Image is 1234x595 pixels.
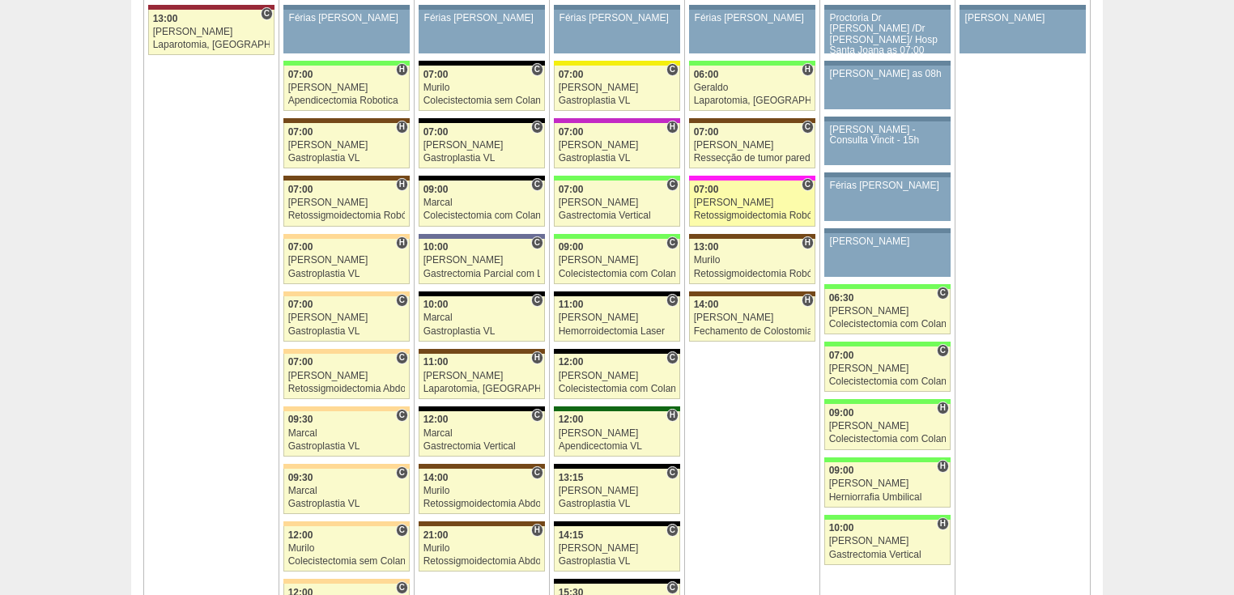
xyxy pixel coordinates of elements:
a: H 11:00 [PERSON_NAME] Laparotomia, [GEOGRAPHIC_DATA], Drenagem, Bridas VL [419,354,545,399]
a: C 07:00 Murilo Colecistectomia sem Colangiografia VL [419,66,545,111]
div: Marcal [423,312,541,323]
div: Key: Santa Rita [554,61,680,66]
a: H 07:00 [PERSON_NAME] Apendicectomia Robotica [283,66,410,111]
a: C 07:00 [PERSON_NAME] Gastroplastia VL [419,123,545,168]
a: H 14:00 [PERSON_NAME] Fechamento de Colostomia ou Enterostomia [689,296,815,342]
div: [PERSON_NAME] [694,312,811,323]
div: [PERSON_NAME] [559,83,676,93]
div: [PERSON_NAME] [829,421,947,431]
a: H 09:00 [PERSON_NAME] Colecistectomia com Colangiografia VL [824,404,951,449]
div: Férias [PERSON_NAME] [289,13,405,23]
a: H 09:00 [PERSON_NAME] Herniorrafia Umbilical [824,462,951,508]
span: Consultório [937,344,949,357]
a: H 12:00 [PERSON_NAME] Apendicectomia VL [554,411,680,457]
span: Hospital [937,460,949,473]
div: Key: Blanc [554,521,680,526]
div: [PERSON_NAME] [559,486,676,496]
div: Key: Santa Joana [689,118,815,123]
div: Key: Santa Joana [419,464,545,469]
a: C 12:00 Marcal Gastrectomia Vertical [419,411,545,457]
div: Key: Brasil [824,284,951,289]
div: Key: Blanc [554,349,680,354]
div: Marcal [288,486,406,496]
div: Gastroplastia VL [423,153,541,164]
span: 09:00 [423,184,449,195]
div: [PERSON_NAME] [559,543,676,554]
div: [PERSON_NAME] [559,428,676,439]
div: Murilo [423,543,541,554]
div: Key: Blanc [419,118,545,123]
span: Consultório [396,581,408,594]
a: H 07:00 [PERSON_NAME] Gastroplastia VL [283,123,410,168]
a: H 07:00 [PERSON_NAME] Retossigmoidectomia Robótica [283,181,410,226]
a: C 07:00 [PERSON_NAME] Gastroplastia VL [283,296,410,342]
div: Retossigmoidectomia Robótica [288,210,406,221]
div: Laparotomia, [GEOGRAPHIC_DATA], Drenagem, Bridas VL [423,384,541,394]
div: Murilo [288,543,406,554]
a: C 07:00 [PERSON_NAME] Retossigmoidectomia Robótica [689,181,815,226]
div: Key: Santa Maria [554,406,680,411]
div: Retossigmoidectomia Abdominal VL [288,384,406,394]
a: H 07:00 [PERSON_NAME] Gastroplastia VL [554,123,680,168]
span: Hospital [802,63,814,76]
span: Consultório [531,63,543,76]
div: Retossigmoidectomia Abdominal VL [423,556,541,567]
span: 09:00 [829,465,854,476]
div: Retossigmoidectomia Robótica [694,269,811,279]
div: [PERSON_NAME] [288,140,406,151]
div: Key: Brasil [554,176,680,181]
div: [PERSON_NAME] [288,312,406,323]
div: Marcal [423,198,541,208]
div: Key: Brasil [824,515,951,520]
div: Key: Bartira [283,349,410,354]
a: C 12:00 [PERSON_NAME] Colecistectomia com Colangiografia VL [554,354,680,399]
div: Geraldo [694,83,811,93]
div: Gastroplastia VL [559,556,676,567]
div: Murilo [423,83,541,93]
span: Hospital [396,236,408,249]
span: 09:30 [288,414,313,425]
div: [PERSON_NAME] [829,306,947,317]
div: Key: Aviso [824,228,951,233]
a: C 12:00 Murilo Colecistectomia sem Colangiografia VL [283,526,410,572]
div: Retossigmoidectomia Robótica [694,210,811,221]
div: Key: Bartira [283,521,410,526]
span: Consultório [666,351,679,364]
div: Laparotomia, [GEOGRAPHIC_DATA], Drenagem, Bridas VL [694,96,811,106]
div: [PERSON_NAME] [694,198,811,208]
span: 07:00 [423,69,449,80]
div: Key: Blanc [554,291,680,296]
div: [PERSON_NAME] [559,312,676,323]
div: Colecistectomia com Colangiografia VL [423,210,541,221]
div: Key: Santa Joana [419,521,545,526]
div: Ressecção de tumor parede abdominal pélvica [694,153,811,164]
div: Colecistectomia com Colangiografia VL [559,384,676,394]
div: [PERSON_NAME] [423,371,541,381]
span: Consultório [666,178,679,191]
div: [PERSON_NAME] [288,371,406,381]
div: Marcal [423,428,541,439]
span: Consultório [396,351,408,364]
div: Fechamento de Colostomia ou Enterostomia [694,326,811,337]
a: C 13:00 [PERSON_NAME] Laparotomia, [GEOGRAPHIC_DATA], Drenagem, Bridas VL [148,10,274,55]
div: [PERSON_NAME] [423,255,541,266]
div: Key: Blanc [554,579,680,584]
span: 14:15 [559,529,584,541]
span: 12:00 [423,414,449,425]
div: Key: Brasil [824,342,951,346]
div: Key: Blanc [419,291,545,296]
div: Gastroplastia VL [559,96,676,106]
a: [PERSON_NAME] [960,10,1086,53]
div: Colecistectomia com Colangiografia VL [829,376,947,387]
a: H 06:00 Geraldo Laparotomia, [GEOGRAPHIC_DATA], Drenagem, Bridas VL [689,66,815,111]
div: Key: Aviso [283,5,410,10]
div: [PERSON_NAME] [694,140,811,151]
div: [PERSON_NAME] [829,478,947,489]
div: Key: Bartira [283,406,410,411]
a: C 14:00 Murilo Retossigmoidectomia Abdominal VL [419,469,545,514]
div: Key: Aviso [824,117,951,121]
span: Hospital [802,294,814,307]
span: Consultório [531,466,543,479]
div: [PERSON_NAME] [559,255,676,266]
span: 07:00 [559,184,584,195]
